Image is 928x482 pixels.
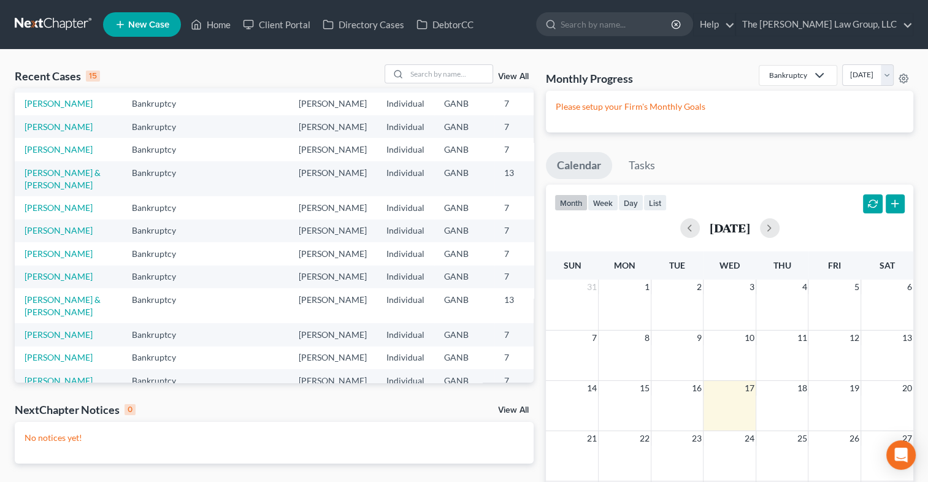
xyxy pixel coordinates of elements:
td: Bankruptcy [122,196,199,219]
span: 1 [643,280,651,294]
td: Individual [377,161,434,196]
td: 7 [494,220,556,242]
td: 7 [494,242,556,265]
td: [PERSON_NAME] [289,323,377,346]
a: [PERSON_NAME][GEOGRAPHIC_DATA] [25,375,112,398]
span: 2 [696,280,703,294]
a: [PERSON_NAME] & [PERSON_NAME] [25,294,101,317]
h3: Monthly Progress [546,71,633,86]
div: Bankruptcy [769,70,807,80]
a: Client Portal [237,13,316,36]
a: [PERSON_NAME] [25,271,93,281]
a: [PERSON_NAME] & [PERSON_NAME] [25,167,101,190]
span: 14 [586,381,598,396]
a: [PERSON_NAME] [25,202,93,213]
div: NextChapter Notices [15,402,136,417]
span: 11 [796,331,808,345]
span: 27 [901,431,913,446]
td: 13 [494,288,556,323]
td: [PERSON_NAME] [289,288,377,323]
td: GANB [434,346,494,369]
td: GANB [434,288,494,323]
span: 21 [586,431,598,446]
p: Please setup your Firm's Monthly Goals [556,101,903,113]
span: 24 [743,431,756,446]
input: Search by name... [407,65,493,83]
a: [PERSON_NAME] [25,121,93,132]
td: [PERSON_NAME] [289,346,377,369]
h2: [DATE] [710,221,750,234]
span: 3 [748,280,756,294]
td: [PERSON_NAME] [289,93,377,115]
span: Tue [669,260,685,270]
span: 6 [906,280,913,294]
td: Bankruptcy [122,266,199,288]
a: DebtorCC [410,13,480,36]
span: 31 [586,280,598,294]
td: Individual [377,115,434,138]
p: No notices yet! [25,432,524,444]
td: GANB [434,196,494,219]
td: [PERSON_NAME] [289,115,377,138]
span: Sun [564,260,581,270]
td: GANB [434,369,494,404]
td: Bankruptcy [122,369,199,404]
a: View All [498,406,529,415]
span: 8 [643,331,651,345]
td: GANB [434,323,494,346]
td: 7 [494,115,556,138]
a: [PERSON_NAME] [25,144,93,155]
td: 7 [494,196,556,219]
td: Individual [377,220,434,242]
a: [PERSON_NAME] [25,352,93,362]
td: 7 [494,323,556,346]
a: The [PERSON_NAME] Law Group, LLC [736,13,913,36]
span: 23 [691,431,703,446]
a: Tasks [618,152,666,179]
span: Sat [880,260,895,270]
td: GANB [434,266,494,288]
span: Thu [773,260,791,270]
span: 20 [901,381,913,396]
td: Individual [377,346,434,369]
a: [PERSON_NAME] [25,329,93,340]
td: Individual [377,196,434,219]
span: 26 [848,431,861,446]
td: 7 [494,369,556,404]
span: Wed [719,260,740,270]
button: month [554,194,588,211]
td: GANB [434,220,494,242]
td: Individual [377,93,434,115]
button: week [588,194,618,211]
td: Individual [377,288,434,323]
span: 9 [696,331,703,345]
span: 22 [638,431,651,446]
span: 16 [691,381,703,396]
td: GANB [434,138,494,161]
td: 7 [494,93,556,115]
td: Individual [377,242,434,265]
td: Bankruptcy [122,93,199,115]
span: 19 [848,381,861,396]
span: Mon [614,260,635,270]
a: [PERSON_NAME] [25,248,93,259]
td: 13 [494,161,556,196]
td: GANB [434,93,494,115]
div: Recent Cases [15,69,100,83]
td: [PERSON_NAME] [289,369,377,404]
td: Bankruptcy [122,138,199,161]
a: View All [498,72,529,81]
td: Bankruptcy [122,220,199,242]
td: Bankruptcy [122,115,199,138]
span: 25 [796,431,808,446]
div: 15 [86,71,100,82]
div: 0 [125,404,136,415]
span: 13 [901,331,913,345]
td: [PERSON_NAME] [289,138,377,161]
button: list [643,194,667,211]
a: Home [185,13,237,36]
td: GANB [434,161,494,196]
span: 15 [638,381,651,396]
td: Bankruptcy [122,288,199,323]
a: [PERSON_NAME] [25,225,93,235]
